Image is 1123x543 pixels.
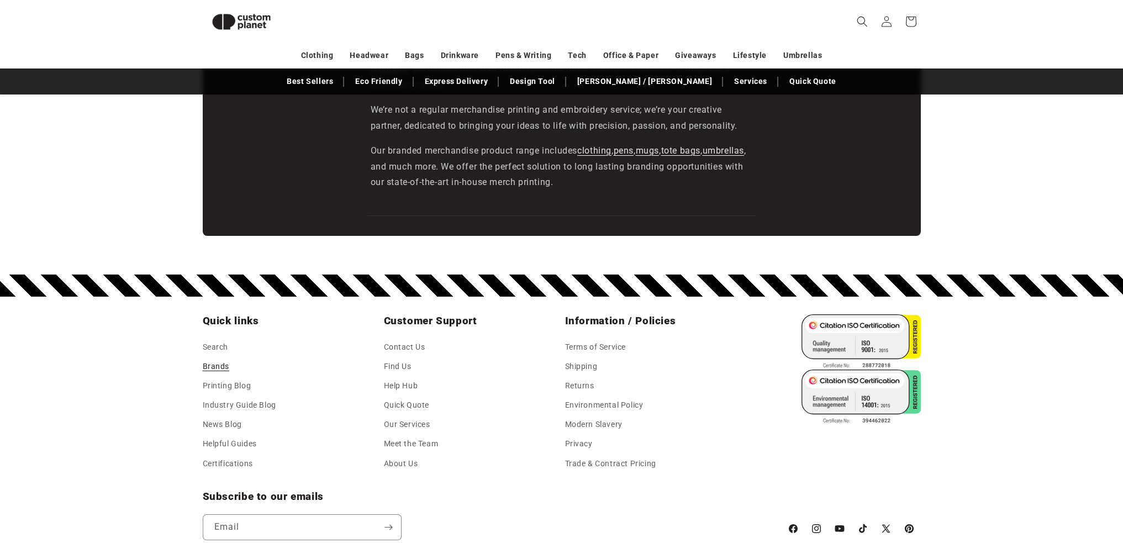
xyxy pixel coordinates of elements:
[384,415,430,434] a: Our Services
[661,145,700,156] a: tote bags
[384,396,430,415] a: Quick Quote
[568,46,586,65] a: Tech
[802,370,921,425] img: ISO 14001 Certified
[203,490,776,503] h2: Subscribe to our emails
[281,72,339,91] a: Best Sellers
[703,145,744,156] a: umbrellas
[565,415,623,434] a: Modern Slavery
[636,145,659,156] a: mugs
[614,145,634,156] a: pens
[203,357,230,376] a: Brands
[350,72,408,91] a: Eco Friendly
[301,46,334,65] a: Clothing
[384,434,439,454] a: Meet the Team
[802,314,921,370] img: ISO 9001 Certified
[203,340,229,357] a: Search
[371,102,753,134] p: We’re not a regular merchandise printing and embroidery service; we’re your creative partner, ded...
[733,46,767,65] a: Lifestyle
[384,340,425,357] a: Contact Us
[565,434,593,454] a: Privacy
[377,514,401,540] button: Subscribe
[565,454,656,473] a: Trade & Contract Pricing
[384,376,418,396] a: Help Hub
[367,46,756,191] div: About Us
[729,72,773,91] a: Services
[783,46,822,65] a: Umbrellas
[384,314,558,328] h2: Customer Support
[565,314,740,328] h2: Information / Policies
[565,396,644,415] a: Environmental Policy
[441,46,479,65] a: Drinkware
[203,454,253,473] a: Certifications
[504,72,561,91] a: Design Tool
[495,46,551,65] a: Pens & Writing
[419,72,494,91] a: Express Delivery
[203,434,257,454] a: Helpful Guides
[784,72,842,91] a: Quick Quote
[572,72,718,91] a: [PERSON_NAME] / [PERSON_NAME]
[565,340,626,357] a: Terms of Service
[203,376,251,396] a: Printing Blog
[565,376,594,396] a: Returns
[603,46,658,65] a: Office & Paper
[350,46,388,65] a: Headwear
[850,9,874,34] summary: Search
[675,46,716,65] a: Giveaways
[203,415,242,434] a: News Blog
[565,357,598,376] a: Shipping
[367,199,756,215] iframe: Customer reviews powered by Trustpilot
[384,357,412,376] a: Find Us
[384,454,418,473] a: About Us
[577,145,611,156] a: clothing
[405,46,424,65] a: Bags
[203,314,377,328] h2: Quick links
[203,4,280,39] img: Custom Planet
[203,396,276,415] a: Industry Guide Blog
[939,424,1123,543] iframe: Chat Widget
[371,143,753,191] p: Our branded merchandise product range includes , , , , , and much more. We offer the perfect solu...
